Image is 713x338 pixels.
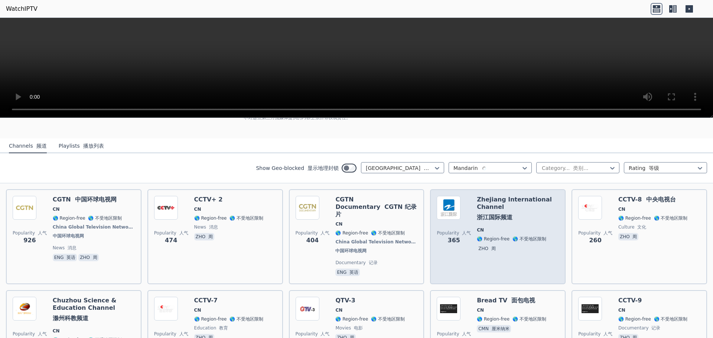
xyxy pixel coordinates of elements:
img: CCTV-7 [154,297,178,321]
span: Popularity [578,331,612,337]
font: 人气 [462,331,471,337]
font: 人气 [603,331,612,337]
font: 消息 [209,224,218,230]
img: Bread TV [437,297,460,321]
font: 中央电视台 [646,196,676,203]
p: zho [78,254,98,261]
span: 365 [448,236,460,245]
span: 474 [165,236,177,245]
font: 教育 [219,325,228,331]
font: 厘米纳米 [492,326,509,331]
span: 🌎 Region-free [477,236,546,242]
span: Popularity [578,230,612,236]
font: 🌎 不受地区限制 [229,216,263,221]
p: zho [194,233,214,240]
h6: CGTN [53,196,135,203]
a: WatchIPTV [6,4,38,13]
span: education [194,325,228,331]
font: 🌎 不受地区限制 [88,216,122,221]
span: CN [194,307,201,313]
font: 人气 [462,230,471,236]
p: zho [477,245,497,252]
span: CN [477,307,484,313]
font: 频道 [36,143,47,149]
font: 英语 [66,255,75,260]
h6: CGTN Documentary [335,196,417,218]
span: Popularity [437,331,471,337]
span: Popularity [13,230,47,236]
font: 记录 [369,260,378,265]
font: 人气 [38,230,47,236]
span: documentary [618,325,660,331]
span: 🌎 Region-free [618,316,687,322]
span: 🌎 Region-free [194,215,263,221]
span: CN [335,221,342,227]
font: 消息 [68,245,76,250]
font: 周 [491,246,496,251]
span: Popularity [437,230,471,236]
p: eng [53,254,77,261]
font: 周 [632,234,637,239]
font: 周 [93,255,97,260]
img: CCTV-8 [578,196,602,220]
font: 显示地理封锁 [307,165,339,171]
span: CN [53,206,60,212]
span: Popularity [296,331,330,337]
img: Zhejiang International Channel [437,196,460,220]
img: CCTV-9 [578,297,602,321]
span: documentary [335,260,377,266]
font: 人气 [179,331,188,337]
font: 人气 [38,331,47,337]
img: CGTN Documentary [296,196,319,220]
span: 260 [589,236,601,245]
span: culture [618,224,646,230]
span: Popularity [296,230,330,236]
span: 🌎 Region-free [618,215,687,221]
span: China Global Television Network [335,239,416,257]
h6: Zhejiang International Channel [477,196,559,224]
font: 人气 [603,230,612,236]
font: 🌎 不受地区限制 [229,316,263,322]
h6: CCTV+ 2 [194,196,263,203]
font: 英语 [349,270,358,275]
span: 🌎 Region-free [53,215,122,221]
span: Popularity [13,331,47,337]
h6: CCTV-7 [194,297,263,304]
span: 🌎 Region-free [477,316,546,322]
span: 🌎 Region-free [194,316,263,322]
font: 人气 [320,230,329,236]
font: 面包电视 [511,297,535,304]
img: QTV-3 [296,297,319,321]
span: CN [194,206,201,212]
span: 🌎 Region-free [335,316,404,322]
p: cmn [477,325,511,332]
span: CN [618,206,625,212]
span: CN [477,227,484,233]
h6: QTV-3 [335,297,404,304]
label: Show Geo-blocked [256,164,339,172]
font: 人气 [179,230,188,236]
span: China Global Television Network [53,224,133,242]
span: news [53,245,76,251]
span: Popularity [154,230,188,236]
font: 🌎 不受地区限制 [654,216,688,221]
span: news [194,224,218,230]
h6: CCTV-9 [618,297,687,304]
font: 🌎 不受地区限制 [512,316,546,322]
img: CGTN [13,196,36,220]
button: Playlists 播放列表 [59,139,104,153]
img: Chuzhou Science & Education Channel [13,297,36,321]
h6: CCTV-8 [618,196,687,203]
h6: Chuzhou Science & Education Channel [53,297,135,325]
font: 🌎 不受地区限制 [371,230,405,236]
span: 404 [306,236,319,245]
font: 浙江国际频道 [477,214,512,221]
font: 🌎 不受地区限制 [371,316,405,322]
font: 文化 [637,224,646,230]
font: 滁州科教频道 [53,315,88,322]
font: 周 [208,234,213,239]
font: 中国环球电视网 [335,248,367,253]
button: Channels 频道 [9,139,47,153]
img: CCTV+ 2 [154,196,178,220]
p: zho [618,233,638,240]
